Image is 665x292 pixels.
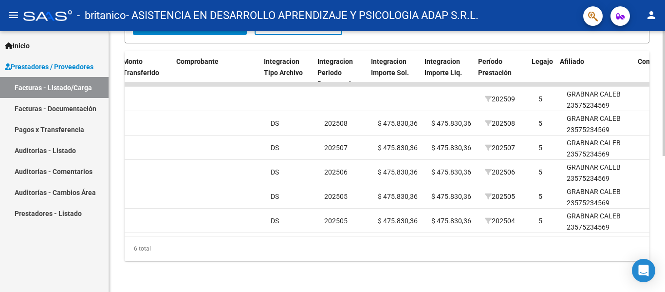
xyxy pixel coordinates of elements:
div: 5 [538,142,542,154]
div: GRABNAR CALEB 23575234569 [567,211,637,233]
span: 202507 [324,144,348,152]
div: 6 total [125,236,649,261]
div: GRABNAR CALEB 23575234569 [567,137,637,160]
span: Legajo [532,58,553,65]
datatable-header-cell: Legajo [528,51,556,94]
span: Prestadores / Proveedores [5,61,93,72]
span: 202505 [485,193,515,200]
span: $ 475.830,36 [431,217,471,225]
div: GRABNAR CALEB 23575234569 [567,186,637,209]
span: 202504 [485,217,515,225]
mat-icon: menu [8,9,19,21]
span: 202505 [324,217,348,225]
span: $ 475.830,36 [378,217,418,225]
span: 202508 [485,119,515,127]
mat-icon: person [646,9,657,21]
span: DS [271,217,279,225]
span: $ 475.830,36 [378,144,418,152]
span: - britanico [77,5,126,26]
span: Integracion Importe Liq. [425,58,462,77]
span: $ 475.830,36 [378,168,418,176]
span: Integracion Importe Sol. [371,58,409,77]
span: 202505 [324,193,348,200]
span: Comprobante [176,58,219,65]
div: GRABNAR CALEB 23575234569 [567,162,637,184]
span: Monto Transferido [123,58,159,77]
div: Open Intercom Messenger [632,259,655,282]
span: $ 475.830,36 [378,193,418,200]
span: DS [271,168,279,176]
datatable-header-cell: Integracion Periodo Presentacion [314,51,367,94]
span: DS [271,193,279,200]
div: GRABNAR CALEB 23575234569 [567,89,637,111]
datatable-header-cell: Monto Transferido [119,51,172,94]
div: 5 [538,118,542,129]
div: 5 [538,167,542,178]
span: - ASISTENCIA EN DESARROLLO APRENDIZAJE Y PSICOLOGIA ADAP S.R.L. [126,5,479,26]
span: Inicio [5,40,30,51]
div: 5 [538,215,542,227]
datatable-header-cell: Comprobante [172,51,260,94]
span: $ 475.830,36 [431,168,471,176]
div: GRABNAR CALEB 23575234569 [567,113,637,136]
span: 202508 [324,119,348,127]
span: 202506 [324,168,348,176]
div: 5 [538,191,542,202]
span: 202509 [485,95,515,103]
span: $ 475.830,36 [431,193,471,200]
div: 5 [538,94,542,105]
span: Integracion Tipo Archivo [264,58,303,77]
span: Afiliado [560,58,584,65]
span: 202506 [485,168,515,176]
span: DS [271,144,279,152]
datatable-header-cell: Integracion Importe Liq. [421,51,474,94]
span: DS [271,119,279,127]
span: $ 475.830,36 [431,119,471,127]
datatable-header-cell: Integracion Tipo Archivo [260,51,314,94]
datatable-header-cell: Período Prestación [474,51,528,94]
datatable-header-cell: Afiliado [556,51,634,94]
span: Integracion Periodo Presentacion [317,58,359,88]
span: 202507 [485,144,515,152]
span: $ 475.830,36 [431,144,471,152]
span: $ 475.830,36 [378,119,418,127]
datatable-header-cell: Integracion Importe Sol. [367,51,421,94]
span: Período Prestación [478,58,512,77]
